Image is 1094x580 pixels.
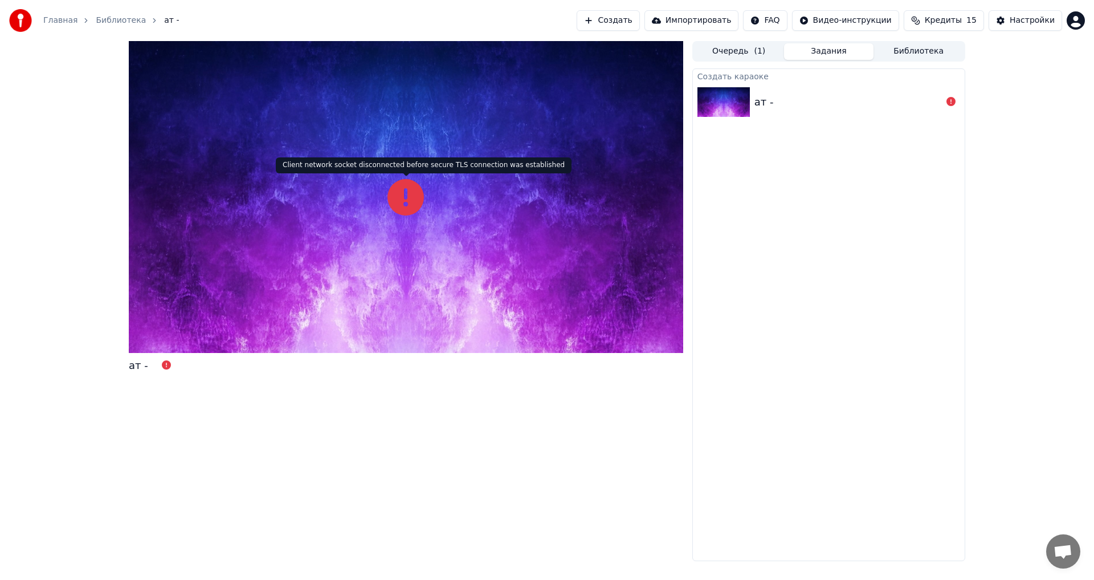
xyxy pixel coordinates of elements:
[9,9,32,32] img: youka
[43,15,77,26] a: Главная
[966,15,977,26] span: 15
[792,10,899,31] button: Видео-инструкции
[43,15,179,26] nav: breadcrumb
[164,15,179,26] span: ат -
[96,15,146,26] a: Библиотека
[644,10,739,31] button: Импортировать
[694,43,784,60] button: Очередь
[1010,15,1055,26] div: Настройки
[754,94,774,110] div: ат -
[873,43,964,60] button: Библиотека
[743,10,787,31] button: FAQ
[904,10,984,31] button: Кредиты15
[577,10,639,31] button: Создать
[989,10,1062,31] button: Настройки
[693,69,965,83] div: Создать караоке
[925,15,962,26] span: Кредиты
[129,358,148,374] div: ат -
[276,157,572,173] div: Client network socket disconnected before secure TLS connection was established
[784,43,874,60] button: Задания
[754,46,765,57] span: ( 1 )
[1046,534,1080,569] div: Открытый чат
